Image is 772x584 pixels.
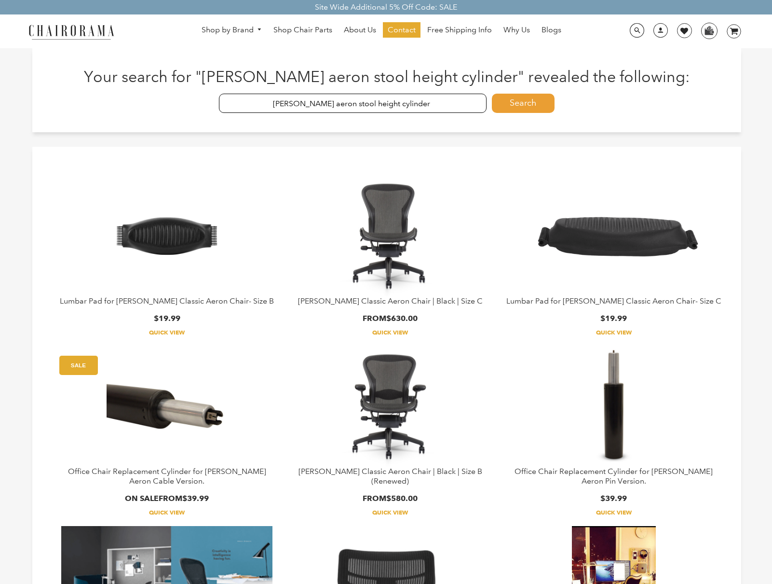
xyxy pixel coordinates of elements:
span: $630.00 [386,314,418,323]
img: chairorama [23,23,120,40]
a: Quick View [59,329,275,336]
div: From [282,314,498,324]
button: Search [492,94,555,113]
text: SALE [71,362,86,368]
nav: DesktopNavigation [161,22,602,40]
a: About Us [339,22,381,38]
a: Lumbar Pad for [PERSON_NAME] Classic Aeron Chair- Size B [60,296,274,306]
a: Lumbar Pad for Herman Miller Classic Aeron Chair- Size B - chairorama [59,176,275,296]
a: Quick View [282,329,498,336]
img: WhatsApp_Image_2024-07-12_at_16.23.01.webp [702,23,717,38]
img: Herman Miller Classic Aeron Chair | Black | Size C - chairorama [330,176,450,296]
a: Quick View [506,509,722,516]
span: Blogs [542,25,561,35]
a: Free Shipping Info [422,22,497,38]
h1: Your search for "[PERSON_NAME] aeron stool height cylinder" revealed the following: [52,68,722,86]
span: About Us [344,25,376,35]
span: Why Us [503,25,530,35]
a: Office Chair Replacement Cylinder for [PERSON_NAME] Aeron Cable Version. [68,467,266,486]
span: Contact [388,25,416,35]
a: [PERSON_NAME] Classic Aeron Chair | Black | Size B (Renewed) [298,467,482,486]
a: Lumbar Pad for [PERSON_NAME] Classic Aeron Chair- Size C [506,296,721,306]
span: Free Shipping Info [427,25,492,35]
span: $580.00 [386,494,418,503]
img: Office Chair Replacement Cylinder for Herman Miller Aeron Pin Version. - chairorama [554,346,674,467]
a: Why Us [499,22,535,38]
a: Herman Miller Classic Aeron Chair | Black | Size C - chairorama [282,176,498,296]
a: Office Chair Replacement Cylinder for Herman Miller Aeron Pin Version. - chairorama [506,346,722,467]
input: Enter Search Terms... [219,94,487,113]
img: Herman Miller Classic Aeron Chair | Black | Size B (Renewed) - chairorama [330,346,450,467]
a: Herman Miller Classic Aeron Chair | Black | Size B (Renewed) - chairorama [282,346,498,467]
a: Office Chair Replacement Cylinder for [PERSON_NAME] Aeron Pin Version. [515,467,713,486]
img: Lumbar Pad for Herman Miller Classic Aeron Chair- Size C - chairorama [523,176,704,296]
a: Office Chair Replacement Cylinder for Herman Miller Aeron Cable Version. - chairorama [59,346,275,467]
span: Shop Chair Parts [273,25,332,35]
a: Blogs [537,22,566,38]
strong: On Sale [125,494,159,503]
span: $39.99 [600,494,627,503]
a: Quick View [282,509,498,516]
img: Lumbar Pad for Herman Miller Classic Aeron Chair- Size B - chairorama [107,176,227,296]
a: [PERSON_NAME] Classic Aeron Chair | Black | Size C [298,296,483,306]
a: Contact [383,22,420,38]
span: from [125,494,209,503]
div: From [282,494,498,504]
span: $39.99 [182,494,209,503]
a: Quick View [506,329,722,336]
span: $19.99 [154,314,180,323]
span: $19.99 [600,314,627,323]
a: Lumbar Pad for Herman Miller Classic Aeron Chair- Size C - chairorama [506,176,722,296]
img: Office Chair Replacement Cylinder for Herman Miller Aeron Cable Version. - chairorama [107,346,227,467]
a: Quick View [59,509,275,516]
a: Shop by Brand [197,23,267,38]
a: Shop Chair Parts [269,22,337,38]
